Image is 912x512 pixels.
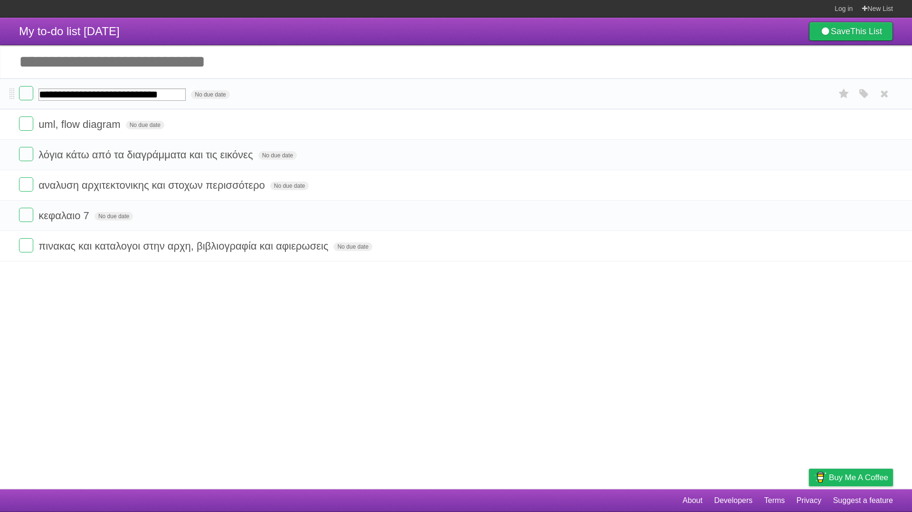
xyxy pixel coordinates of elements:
span: κεφαλαιο 7 [38,210,92,222]
label: Done [19,86,33,100]
span: πινακας και καταλογοι στην αρχη, βιβλιογραφία και αφιερωσεις [38,240,331,252]
span: No due date [270,182,309,190]
a: SaveThis List [809,22,893,41]
b: This List [850,27,882,36]
span: No due date [191,90,229,99]
a: Developers [714,492,752,510]
label: Done [19,238,33,252]
label: Done [19,177,33,192]
span: No due date [333,242,372,251]
label: Star task [835,86,853,102]
span: My to-do list [DATE] [19,25,120,38]
a: Privacy [797,492,821,510]
span: uml, flow diagram [38,118,123,130]
a: Buy me a coffee [809,469,893,486]
span: No due date [258,151,297,160]
span: Buy me a coffee [829,469,888,486]
img: Buy me a coffee [814,469,826,485]
a: About [683,492,703,510]
span: αναλυση αρχιτεκτονικης και στοχων περισσότερο [38,179,267,191]
span: λόγια κάτω από τα διαγράμματα και τις εικόνες [38,149,255,161]
label: Done [19,208,33,222]
label: Done [19,116,33,131]
a: Suggest a feature [833,492,893,510]
span: No due date [126,121,164,129]
label: Done [19,147,33,161]
a: Terms [764,492,785,510]
span: No due date [95,212,133,221]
